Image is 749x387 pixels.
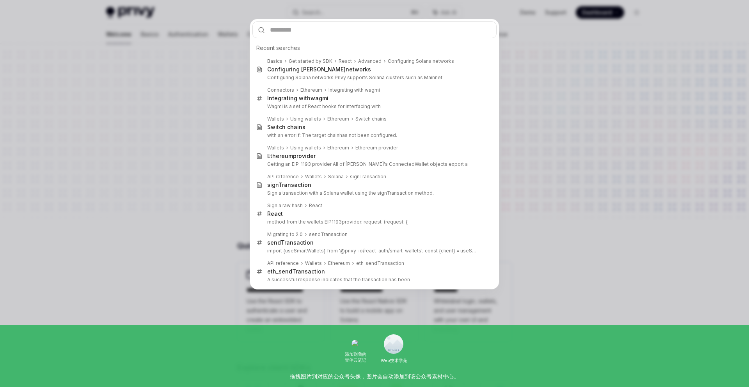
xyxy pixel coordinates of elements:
[267,268,325,275] div: eth_
[267,132,480,138] p: with an error if: The tar has not been configured.
[267,58,282,64] div: Basics
[346,66,368,73] b: network
[289,58,332,64] div: Get started by SDK
[328,87,380,93] div: Integrating with wagmi
[328,260,350,266] div: Ethereum
[267,190,480,196] p: Sign a transaction with a Solana wallet using the signTransaction method.
[293,153,316,159] b: provider
[300,87,322,93] div: Ethereum
[309,202,322,209] div: React
[256,44,300,52] span: Recent searches
[267,161,480,167] p: Getting an EIP-1193 provider All of [PERSON_NAME]'s ConnectedWallet objects export a
[305,174,322,180] div: Wallets
[356,260,404,266] div: eth_sendTransaction
[328,174,344,180] div: Solana
[318,132,339,138] b: get chain
[267,219,480,225] p: method from the wallets EIP1193 er: request: (request: {
[267,145,284,151] div: Wallets
[267,103,480,110] p: Wagmi is a set of React hooks for interfacing with
[279,268,325,275] b: sendTransaction
[355,116,387,122] div: Switch chains
[267,260,299,266] div: API reference
[350,174,386,180] div: signTransaction
[267,181,311,188] div: signTransaction
[342,219,357,225] b: provid
[309,231,348,237] b: sendTransaction
[290,145,321,151] div: Using wallets
[339,58,352,64] div: React
[267,210,283,217] div: React
[388,58,454,64] div: Configuring Solana networks
[267,75,480,81] p: Configuring Solana networks Privy supports Solana clusters such as Mainnet
[290,116,321,122] div: Using wallets
[305,260,322,266] div: Wallets
[267,87,294,93] div: Connectors
[267,202,303,209] div: Sign a raw hash
[267,95,328,102] div: Integrating with
[327,145,349,151] div: Ethereum
[267,153,316,160] div: Ethereum
[267,277,480,283] p: A successful response indicates that the transaction has been
[267,116,284,122] div: Wallets
[267,239,314,246] b: sendTransaction
[267,66,371,73] div: Configuring [PERSON_NAME] s
[267,248,480,254] p: import {useSmartWallets} from '@privy-io/react-auth/smart-wallets'; const {client} = useSmartWalle
[267,174,299,180] div: API reference
[358,58,382,64] div: Advanced
[327,116,349,122] div: Ethereum
[311,95,328,101] b: wagmi
[267,124,305,131] div: Switch chains
[267,231,303,238] div: Migrating to 2.0
[355,145,398,151] div: Ethereum provider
